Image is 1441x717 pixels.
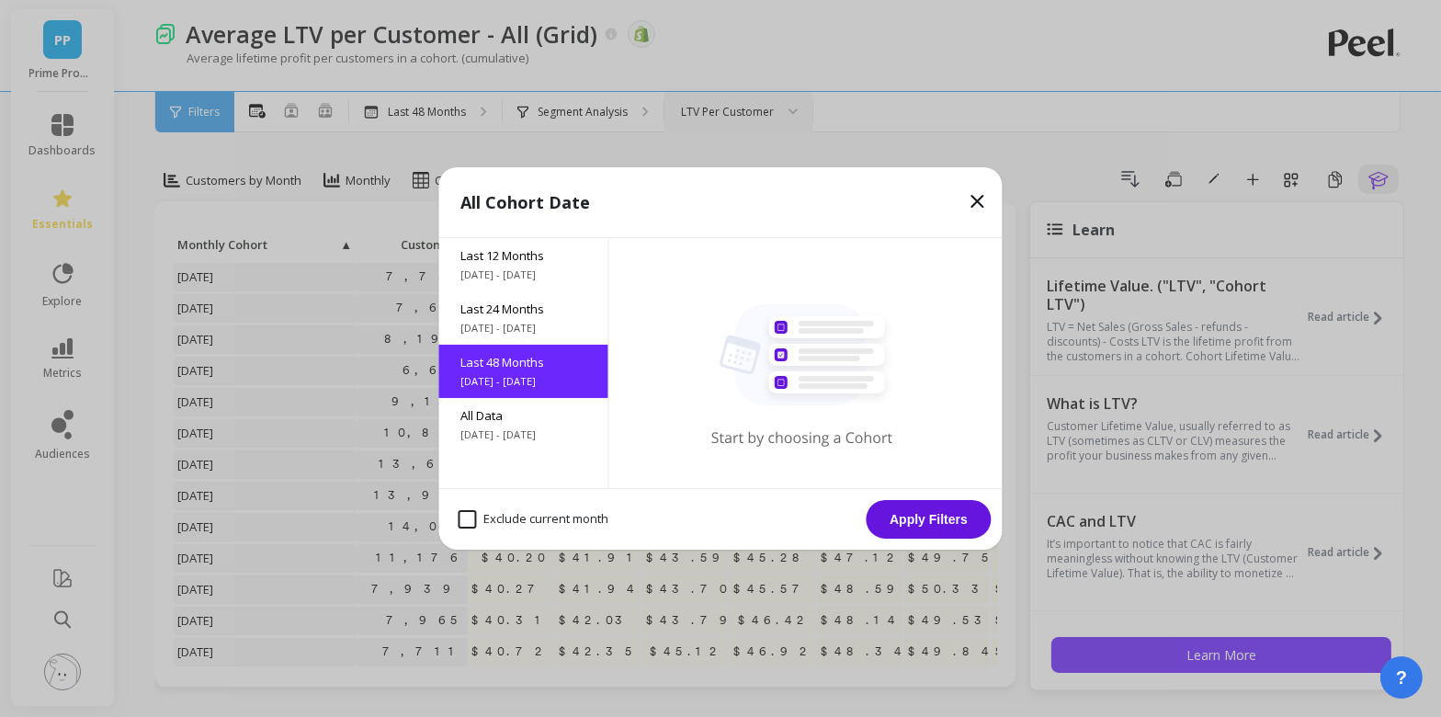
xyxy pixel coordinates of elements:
span: All Data [461,407,586,424]
span: [DATE] - [DATE] [461,267,586,282]
span: Last 24 Months [461,301,586,317]
span: [DATE] - [DATE] [461,427,586,442]
span: Last 12 Months [461,247,586,264]
button: Apply Filters [867,500,992,539]
button: ? [1380,656,1423,699]
span: Last 48 Months [461,354,586,370]
p: All Cohort Date [461,189,591,215]
span: ? [1396,665,1407,690]
span: [DATE] - [DATE] [461,374,586,389]
span: Exclude current month [459,510,609,529]
span: [DATE] - [DATE] [461,321,586,336]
